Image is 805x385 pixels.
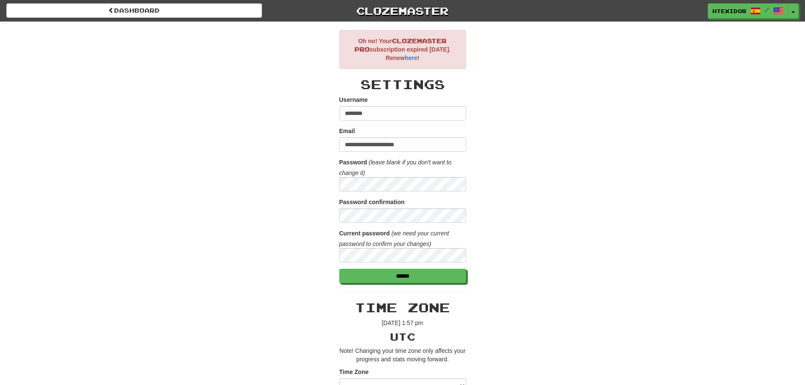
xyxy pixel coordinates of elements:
[339,198,405,206] label: Password confirmation
[339,158,367,167] label: Password
[339,30,466,69] div: Oh no! Your subscription expired [DATE]. Renew !
[275,3,530,18] a: Clozemaster
[339,300,466,314] h2: Time Zone
[339,319,466,327] p: [DATE] 1:57 pm
[339,331,466,342] h3: UTC
[712,7,746,15] span: Htexidor
[765,7,769,13] span: /
[339,229,390,238] label: Current password
[708,3,788,19] a: Htexidor /
[339,230,449,247] i: (we need your current password to confirm your changes)
[339,159,452,176] i: (leave blank if you don't want to change it)
[339,77,466,91] h2: Settings
[6,3,262,18] a: Dashboard
[339,127,355,135] label: Email
[405,55,418,61] a: here
[339,368,369,376] label: Time Zone
[355,37,447,53] span: Clozemaster Pro
[339,347,466,363] p: Note! Changing your time zone only affects your progress and stats moving forward.
[339,96,368,104] label: Username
